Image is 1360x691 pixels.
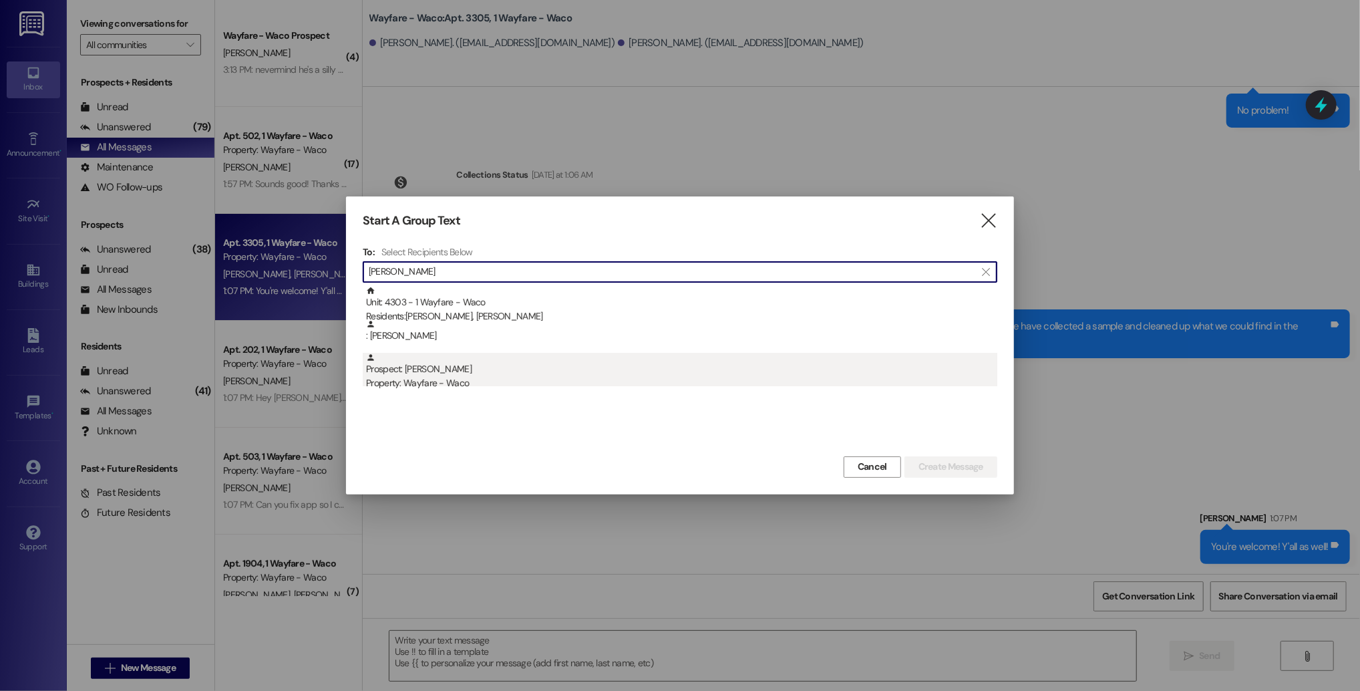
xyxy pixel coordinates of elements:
[366,376,997,390] div: Property: Wayfare - Waco
[363,213,460,229] h3: Start A Group Text
[918,460,983,474] span: Create Message
[366,309,997,323] div: Residents: [PERSON_NAME], [PERSON_NAME]
[381,246,473,258] h4: Select Recipients Below
[366,286,997,324] div: Unit: 4303 - 1 Wayfare - Waco
[844,456,901,478] button: Cancel
[366,319,997,343] div: : [PERSON_NAME]
[363,286,997,319] div: Unit: 4303 - 1 Wayfare - WacoResidents:[PERSON_NAME], [PERSON_NAME]
[363,246,375,258] h3: To:
[363,353,997,386] div: Prospect: [PERSON_NAME]Property: Wayfare - Waco
[858,460,887,474] span: Cancel
[366,353,997,391] div: Prospect: [PERSON_NAME]
[979,214,997,228] i: 
[369,263,975,281] input: Search for any contact or apartment
[975,262,997,282] button: Clear text
[363,319,997,353] div: : [PERSON_NAME]
[904,456,997,478] button: Create Message
[982,267,989,277] i: 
